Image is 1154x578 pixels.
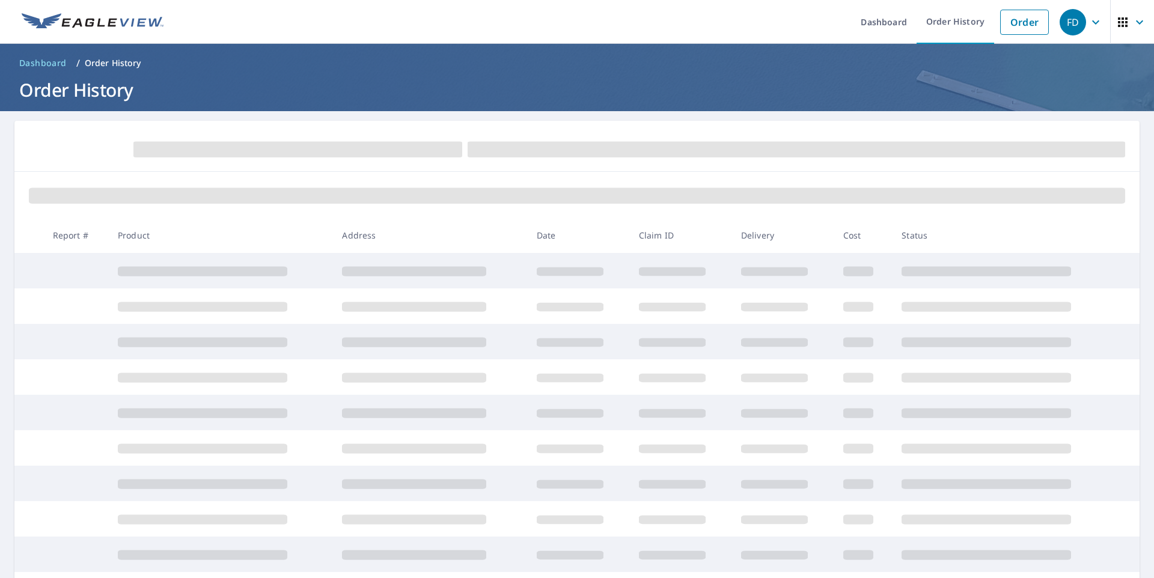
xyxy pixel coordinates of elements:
[1000,10,1049,35] a: Order
[731,218,834,253] th: Delivery
[43,218,108,253] th: Report #
[629,218,731,253] th: Claim ID
[892,218,1117,253] th: Status
[76,56,80,70] li: /
[14,53,72,73] a: Dashboard
[14,78,1140,102] h1: Order History
[22,13,163,31] img: EV Logo
[332,218,527,253] th: Address
[85,57,141,69] p: Order History
[108,218,332,253] th: Product
[527,218,629,253] th: Date
[14,53,1140,73] nav: breadcrumb
[1060,9,1086,35] div: FD
[834,218,893,253] th: Cost
[19,57,67,69] span: Dashboard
